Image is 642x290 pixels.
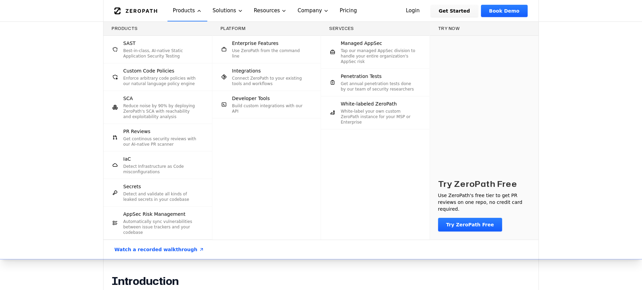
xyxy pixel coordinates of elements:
[112,26,204,31] h3: Products
[232,40,279,47] span: Enterprise Features
[232,67,261,74] span: Integrations
[123,95,133,102] span: SCA
[106,240,212,259] a: Watch a recorded walkthrough
[103,151,212,179] a: IaCDetect Infrastructure as Code misconfigurations
[112,274,365,288] h2: Introduction
[123,40,135,47] span: SAST
[212,91,321,118] a: Developer ToolsBuild custom integrations with our API
[232,95,270,102] span: Developer Tools
[321,36,430,68] a: Managed AppSecTap our managed AppSec division to handle your entire organization's AppSec risk
[341,109,416,125] p: White-label your own custom ZeroPath instance for your MSP or Enterprise
[103,91,212,124] a: SCAReduce noise by 90% by deploying ZeroPath's SCA with reachability and exploitability analysis
[123,48,198,59] p: Best-in-class, AI-native Static Application Security Testing
[341,40,382,47] span: Managed AppSec
[398,5,428,17] a: Login
[321,96,430,129] a: White-labeled ZeroPathWhite-label your own custom ZeroPath instance for your MSP or Enterprise
[123,156,131,162] span: IaC
[103,124,212,151] a: PR ReviewsGet continous security reviews with our AI-native PR scanner
[221,26,313,31] h3: Platform
[321,69,430,96] a: Penetration TestsGet annual penetration tests done by our team of security researchers
[103,63,212,91] a: Custom Code PoliciesEnforce arbitrary code policies with our natural language policy engine
[123,183,141,190] span: Secrets
[329,26,421,31] h3: Services
[123,76,198,86] p: Enforce arbitrary code policies with our natural language policy engine
[123,128,150,135] span: PR Reviews
[232,48,307,59] p: Use ZeroPath from the command line
[123,67,174,74] span: Custom Code Policies
[123,136,198,147] p: Get continous security reviews with our AI-native PR scanner
[123,164,198,175] p: Detect Infrastructure as Code misconfigurations
[123,103,198,119] p: Reduce noise by 90% by deploying ZeroPath's SCA with reachability and exploitability analysis
[212,63,321,91] a: IntegrationsConnect ZeroPath to your existing tools and workflows
[341,81,416,92] p: Get annual penetration tests done by our team of security researchers
[438,192,531,212] p: Use ZeroPath's free tier to get PR reviews on one repo, no credit card required.
[341,73,382,80] span: Penetration Tests
[212,36,321,63] a: Enterprise FeaturesUse ZeroPath from the command line
[103,207,212,239] a: AppSec Risk ManagementAutomatically sync vulnerabilities between issue trackers and your codebase
[438,218,502,231] a: Try ZeroPath Free
[438,26,531,31] h3: Try now
[481,5,528,17] a: Book Demo
[103,36,212,63] a: SASTBest-in-class, AI-native Static Application Security Testing
[123,191,198,202] p: Detect and validate all kinds of leaked secrets in your codebase
[431,5,478,17] a: Get Started
[341,48,416,64] p: Tap our managed AppSec division to handle your entire organization's AppSec risk
[232,76,307,86] p: Connect ZeroPath to your existing tools and workflows
[103,179,212,206] a: SecretsDetect and validate all kinds of leaked secrets in your codebase
[341,100,397,107] span: White-labeled ZeroPath
[438,178,517,189] h3: Try ZeroPath Free
[232,103,307,114] p: Build custom integrations with our API
[123,211,186,218] span: AppSec Risk Management
[123,219,198,235] p: Automatically sync vulnerabilities between issue trackers and your codebase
